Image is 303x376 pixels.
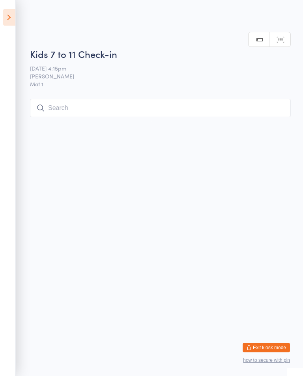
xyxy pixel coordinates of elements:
h2: Kids 7 to 11 Check-in [30,47,291,60]
button: how to secure with pin [243,357,290,363]
button: Exit kiosk mode [243,343,290,352]
span: Mat 1 [30,80,291,88]
span: [DATE] 4:15pm [30,64,279,72]
span: [PERSON_NAME] [30,72,279,80]
input: Search [30,99,291,117]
